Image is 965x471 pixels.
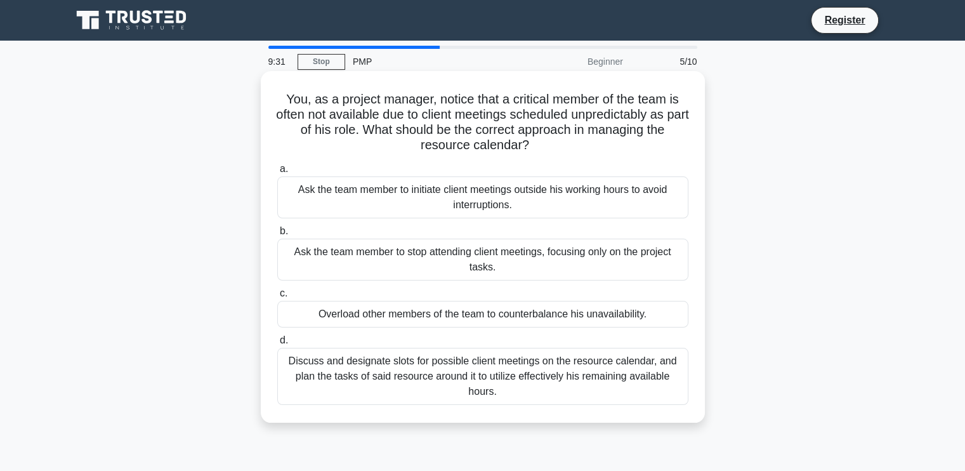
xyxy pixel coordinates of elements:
span: a. [280,163,288,174]
div: 5/10 [631,49,705,74]
a: Stop [298,54,345,70]
h5: You, as a project manager, notice that a critical member of the team is often not available due t... [276,91,690,154]
span: b. [280,225,288,236]
span: c. [280,288,287,298]
a: Register [817,12,872,28]
span: d. [280,335,288,345]
div: Overload other members of the team to counterbalance his unavailability. [277,301,688,328]
div: PMP [345,49,520,74]
div: Beginner [520,49,631,74]
div: Ask the team member to initiate client meetings outside his working hours to avoid interruptions. [277,176,688,218]
div: 9:31 [261,49,298,74]
div: Ask the team member to stop attending client meetings, focusing only on the project tasks. [277,239,688,281]
div: Discuss and designate slots for possible client meetings on the resource calendar, and plan the t... [277,348,688,405]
